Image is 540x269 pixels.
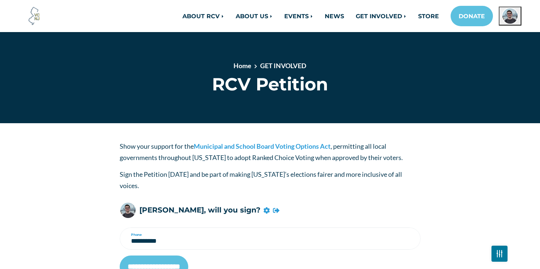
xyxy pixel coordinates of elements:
[120,142,403,161] span: Show your support for the , permitting all local governments throughout [US_STATE] to adopt Ranke...
[350,9,412,23] a: GET INVOLVED
[499,7,521,26] button: Open profile menu for John Cunningham
[497,252,502,255] img: Fader
[230,9,278,23] a: ABOUT US
[502,8,518,24] img: John Cunningham
[120,202,136,219] img: John Cunningham
[278,9,319,23] a: EVENTS
[146,61,394,74] nav: breadcrumb
[260,62,306,70] a: GET INVOLVED
[234,62,251,70] a: Home
[139,206,261,215] h5: [PERSON_NAME], will you sign?
[451,6,493,26] a: DONATE
[120,74,421,95] h1: RCV Petition
[412,9,445,23] a: STORE
[120,6,521,26] nav: Main navigation
[319,9,350,23] a: NEWS
[194,142,331,150] a: Municipal and School Board Voting Options Act
[24,6,44,26] img: Voter Choice NJ
[120,170,402,190] span: Sign the Petition [DATE] and be part of making [US_STATE]’s elections fairer and more inclusive o...
[177,9,230,23] a: ABOUT RCV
